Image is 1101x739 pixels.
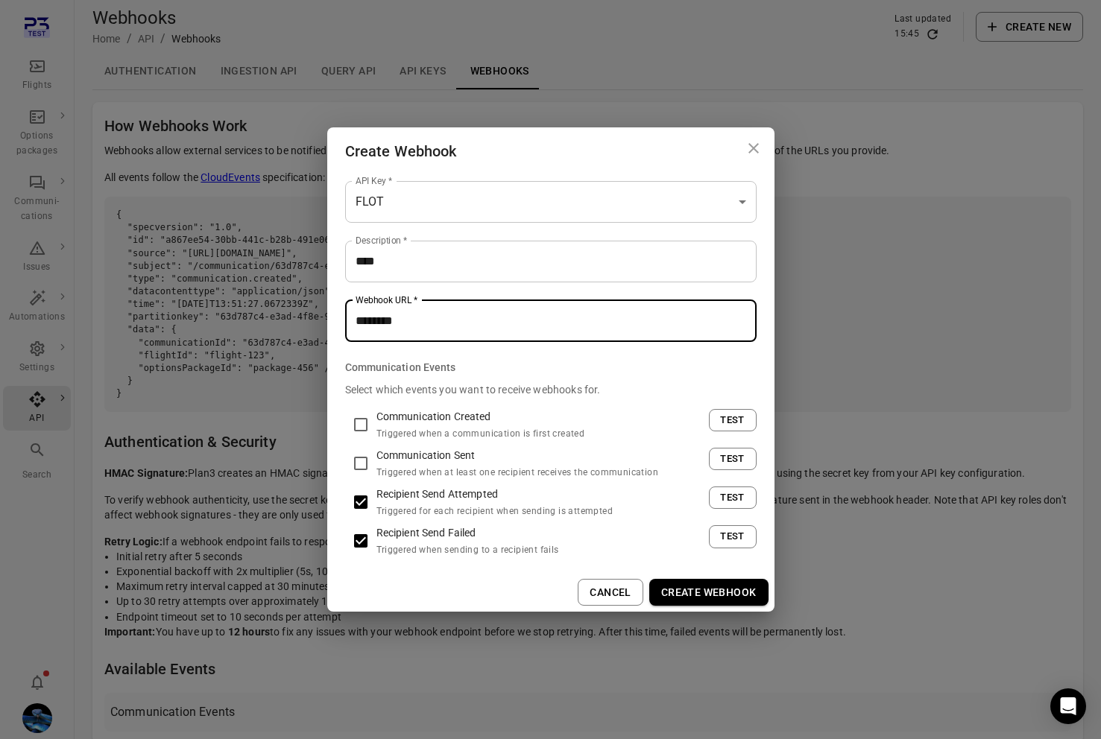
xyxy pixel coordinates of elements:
[327,127,775,175] h2: Create Webhook
[709,448,757,471] button: Communication SentTriggered when at least one recipient receives the communication
[356,174,392,187] label: API Key
[739,133,769,163] button: Close dialog
[649,579,769,606] button: Create Webhook
[578,579,643,606] button: Cancel
[345,360,456,376] h6: Communication Events
[376,428,585,439] span: Triggered when a communication is first created
[709,486,757,510] button: Recipient Send AttemptedTriggered for each recipient when sending is attempted
[356,294,417,306] label: Webhook URL
[376,448,697,463] p: Communication Sent
[345,181,757,223] div: FLOT
[709,525,757,548] button: Recipient Send FailedTriggered when sending to a recipient fails
[1050,688,1086,724] div: Open Intercom Messenger
[709,409,757,432] button: Communication CreatedTriggered when a communication is first created
[376,409,697,424] p: Communication Created
[356,234,407,247] label: Description
[376,506,613,516] span: Triggered for each recipient when sending is attempted
[345,382,757,397] p: Select which events you want to receive webhooks for.
[376,525,697,540] p: Recipient Send Failed
[376,467,659,478] span: Triggered when at least one recipient receives the communication
[376,486,697,501] p: Recipient Send Attempted
[376,545,559,555] span: Triggered when sending to a recipient fails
